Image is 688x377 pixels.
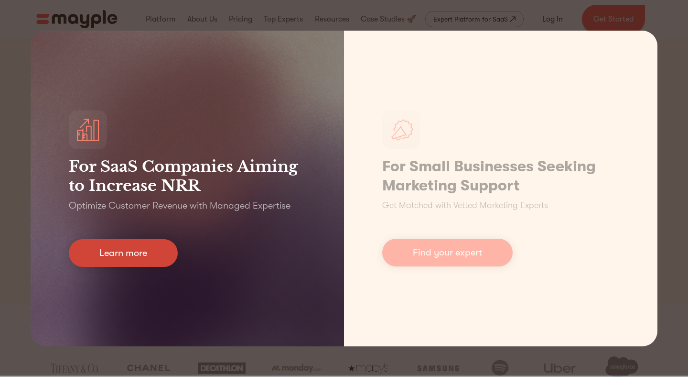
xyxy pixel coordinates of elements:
[69,239,178,267] a: Learn more
[382,199,548,212] p: Get Matched with Vetted Marketing Experts
[69,199,290,212] p: Optimize Customer Revenue with Managed Expertise
[69,157,306,195] h3: For SaaS Companies Aiming to Increase NRR
[382,239,513,266] a: Find your expert
[382,157,619,195] h1: For Small Businesses Seeking Marketing Support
